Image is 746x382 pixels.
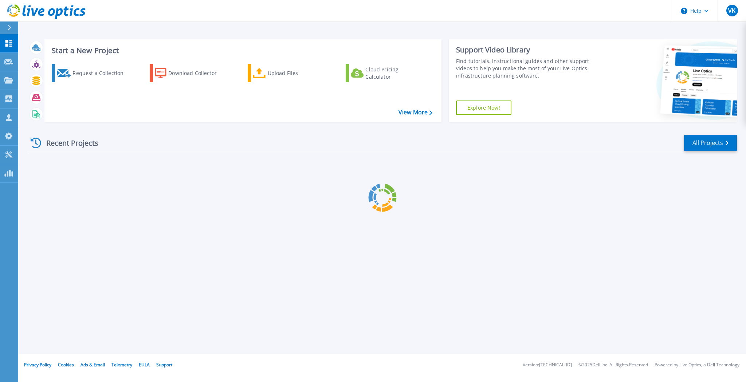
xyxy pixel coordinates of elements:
[168,66,227,80] div: Download Collector
[523,363,572,367] li: Version: [TECHNICAL_ID]
[28,134,108,152] div: Recent Projects
[156,362,172,368] a: Support
[268,66,326,80] div: Upload Files
[728,8,735,13] span: VK
[456,58,604,79] div: Find tutorials, instructional guides and other support videos to help you make the most of your L...
[58,362,74,368] a: Cookies
[52,47,432,55] h3: Start a New Project
[111,362,132,368] a: Telemetry
[578,363,648,367] li: © 2025 Dell Inc. All Rights Reserved
[456,101,511,115] a: Explore Now!
[248,64,329,82] a: Upload Files
[139,362,150,368] a: EULA
[150,64,231,82] a: Download Collector
[365,66,424,80] div: Cloud Pricing Calculator
[684,135,737,151] a: All Projects
[24,362,51,368] a: Privacy Policy
[72,66,131,80] div: Request a Collection
[52,64,133,82] a: Request a Collection
[655,363,739,367] li: Powered by Live Optics, a Dell Technology
[398,109,432,116] a: View More
[346,64,427,82] a: Cloud Pricing Calculator
[456,45,604,55] div: Support Video Library
[81,362,105,368] a: Ads & Email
